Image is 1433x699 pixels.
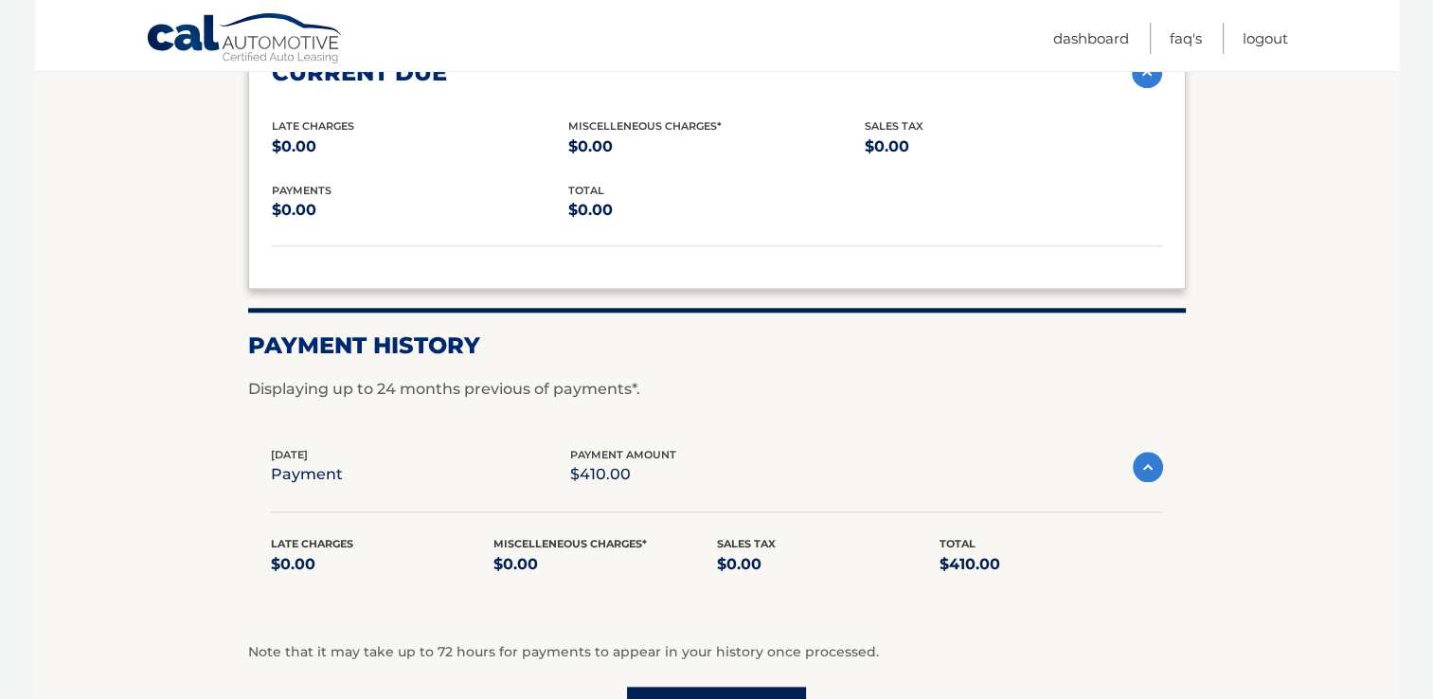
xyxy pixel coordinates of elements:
[568,119,722,133] span: Miscelleneous Charges*
[717,537,776,550] span: Sales Tax
[1243,23,1288,54] a: Logout
[271,551,494,578] p: $0.00
[271,537,353,550] span: Late Charges
[1170,23,1202,54] a: FAQ's
[865,134,1161,160] p: $0.00
[865,119,923,133] span: Sales Tax
[1133,452,1163,482] img: accordion-active.svg
[248,332,1186,360] h2: Payment History
[272,184,331,197] span: payments
[1132,58,1162,88] img: accordion-active.svg
[570,461,676,488] p: $410.00
[717,551,940,578] p: $0.00
[570,448,676,461] span: payment amount
[1053,23,1129,54] a: Dashboard
[940,537,976,550] span: Total
[271,448,308,461] span: [DATE]
[568,197,865,224] p: $0.00
[272,119,354,133] span: Late Charges
[568,134,865,160] p: $0.00
[272,197,568,224] p: $0.00
[940,551,1163,578] p: $410.00
[568,184,604,197] span: total
[272,59,447,87] h2: current due
[271,461,343,488] p: payment
[272,134,568,160] p: $0.00
[248,378,1186,401] p: Displaying up to 24 months previous of payments*.
[248,641,1186,664] p: Note that it may take up to 72 hours for payments to appear in your history once processed.
[493,551,717,578] p: $0.00
[493,537,647,550] span: Miscelleneous Charges*
[146,12,345,67] a: Cal Automotive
